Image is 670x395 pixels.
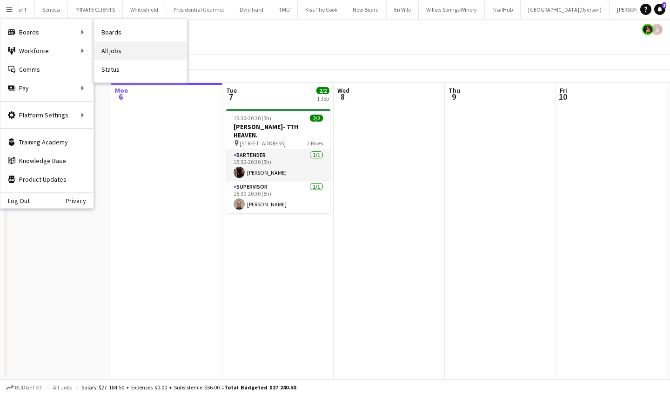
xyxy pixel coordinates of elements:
[651,24,663,35] app-user-avatar: Yani Salas
[387,0,419,19] button: En Ville
[240,140,286,147] span: [STREET_ADDRESS]
[298,0,345,19] button: Kiss The Cook
[114,91,128,102] span: 6
[316,87,329,94] span: 2/2
[81,384,296,391] div: Salary $27 184.50 + Expenses $0.00 + Subsistence $56.00 =
[449,86,460,95] span: Thu
[0,151,94,170] a: Knowledge Base
[336,91,349,102] span: 8
[419,0,485,19] button: Willow Springs Winery
[51,384,74,391] span: All jobs
[307,140,323,147] span: 2 Roles
[66,197,94,204] a: Privacy
[94,23,187,41] a: Boards
[662,2,666,8] span: 1
[226,109,330,213] app-job-card: 15:30-20:30 (5h)2/2[PERSON_NAME]- 7TH HEAVEN. [STREET_ADDRESS]2 RolesBARTENDER1/115:30-20:30 (5h)...
[345,0,387,19] button: New Board
[115,86,128,95] span: Mon
[226,150,330,182] app-card-role: BARTENDER1/115:30-20:30 (5h)[PERSON_NAME]
[0,170,94,189] a: Product Updates
[0,60,94,79] a: Comms
[0,106,94,124] div: Platform Settings
[123,0,166,19] button: Whiteshield
[226,182,330,213] app-card-role: SUPERVISOR1/115:30-20:30 (5h)[PERSON_NAME]
[447,91,460,102] span: 9
[5,382,43,393] button: Budgeted
[310,115,323,122] span: 2/2
[558,91,567,102] span: 10
[0,41,94,60] div: Workforce
[234,115,271,122] span: 15:30-20:30 (5h)
[232,0,271,19] button: Dvid hard
[0,197,30,204] a: Log Out
[15,384,42,391] span: Budgeted
[337,86,349,95] span: Wed
[521,0,610,19] button: [GEOGRAPHIC_DATA](Ryerson)
[226,123,330,139] h3: [PERSON_NAME]- 7TH HEAVEN.
[225,91,237,102] span: 7
[560,86,567,95] span: Fri
[35,0,68,19] button: Seneca
[68,0,123,19] button: PRIVATE CLIENTS
[7,0,35,19] button: U of T
[485,0,521,19] button: TrailHub
[166,0,232,19] button: Presidential Gourmet
[317,95,329,102] div: 1 Job
[226,86,237,95] span: Tue
[94,41,187,60] a: All jobs
[271,0,298,19] button: TMU
[654,4,665,15] a: 1
[224,384,296,391] span: Total Budgeted $27 240.50
[0,79,94,97] div: Pay
[94,60,187,79] a: Status
[0,23,94,41] div: Boards
[642,24,653,35] app-user-avatar: Yani Salas
[0,133,94,151] a: Training Academy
